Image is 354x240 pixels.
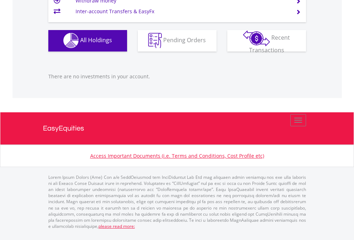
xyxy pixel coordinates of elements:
button: Recent Transactions [227,30,306,52]
span: Recent Transactions [249,34,290,54]
a: Access Important Documents (i.e. Terms and Conditions, Cost Profile etc) [90,152,264,159]
a: please read more: [98,223,135,229]
p: Lorem Ipsum Dolors (Ame) Con a/e SeddOeiusmod tem InciDiduntut Lab Etd mag aliquaen admin veniamq... [48,174,306,229]
button: Pending Orders [138,30,217,52]
span: All Holdings [80,36,112,44]
span: Pending Orders [163,36,206,44]
p: There are no investments in your account. [48,73,306,80]
img: pending_instructions-wht.png [148,33,162,48]
button: All Holdings [48,30,127,52]
img: holdings-wht.png [63,33,79,48]
td: Inter-account Transfers & EasyFx [76,6,287,17]
a: EasyEquities [43,112,311,145]
img: transactions-zar-wht.png [243,30,270,46]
